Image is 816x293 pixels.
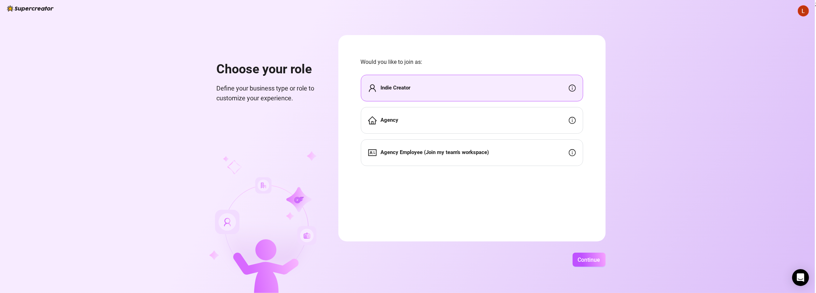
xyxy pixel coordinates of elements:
span: user [368,84,377,92]
strong: Indie Creator [381,85,411,91]
span: info-circle [569,149,576,156]
strong: Agency [381,117,399,123]
span: Would you like to join as: [361,58,583,66]
span: idcard [368,148,377,157]
img: ACg8ocIELNY7yJbdHMOePJoBmlln64T3uNtgUL11tfoxwn2JcgHzLw=s96-c [798,6,809,16]
span: home [368,116,377,125]
div: Open Intercom Messenger [792,269,809,286]
h1: Choose your role [216,62,322,77]
span: info-circle [569,117,576,124]
span: Define your business type or role to customize your experience. [216,84,322,104]
span: Continue [578,257,600,263]
span: info-circle [569,85,576,92]
strong: Agency Employee (Join my team's workspace) [381,149,489,155]
button: Continue [573,253,606,267]
img: logo [7,5,54,12]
